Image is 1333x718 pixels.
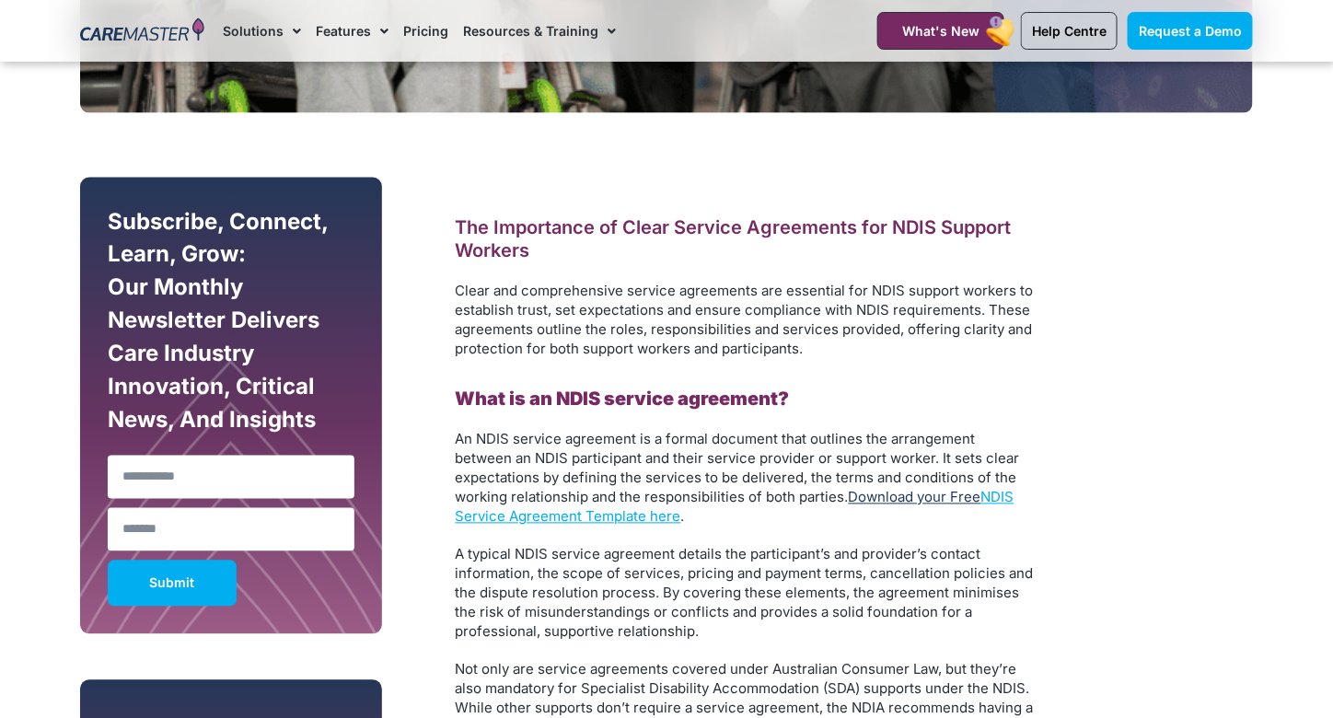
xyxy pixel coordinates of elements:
[103,205,359,446] div: Subscribe, Connect, Learn, Grow: Our Monthly Newsletter Delivers Care Industry Innovation, Critic...
[456,430,1036,527] p: .
[80,17,204,45] img: CareMaster Logo
[456,388,790,411] b: What is an NDIS service agreement?
[902,23,979,39] span: What's New
[1128,12,1253,50] a: Request a Demo
[877,12,1004,50] a: What's New
[849,489,981,506] a: Download your Free
[108,561,237,607] button: Submit
[456,546,1034,641] span: A typical NDIS service agreement details the participant’s and provider’s contact information, th...
[456,431,1020,506] span: An NDIS service agreement is a formal document that outlines the arrangement between an NDIS part...
[456,283,1034,358] span: Clear and comprehensive service agreements are essential for NDIS support workers to establish tr...
[456,489,1014,526] a: NDIS Service Agreement Template here
[1021,12,1118,50] a: Help Centre
[150,579,195,588] span: Submit
[1139,23,1242,39] span: Request a Demo
[1032,23,1107,39] span: Help Centre
[456,215,1036,263] h2: The Importance of Clear Service Agreements for NDIS Support Workers
[108,205,354,616] form: New Form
